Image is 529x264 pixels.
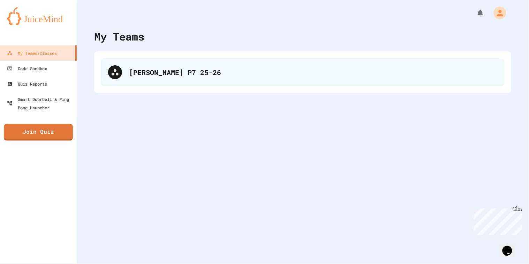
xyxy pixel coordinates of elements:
iframe: chat widget [500,236,522,257]
iframe: chat widget [471,206,522,235]
img: logo-orange.svg [7,7,70,25]
div: Code Sandbox [7,64,47,73]
div: [PERSON_NAME] P7 25-26 [101,58,505,86]
div: [PERSON_NAME] P7 25-26 [129,67,498,78]
div: My Teams/Classes [7,49,57,57]
div: Smart Doorbell & Ping Pong Launcher [7,95,74,112]
a: Join Quiz [4,124,73,141]
div: Chat with us now!Close [3,3,48,44]
div: My Notifications [463,7,486,19]
div: Quiz Reports [7,80,47,88]
div: My Account [486,5,508,21]
div: My Teams [94,29,144,44]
